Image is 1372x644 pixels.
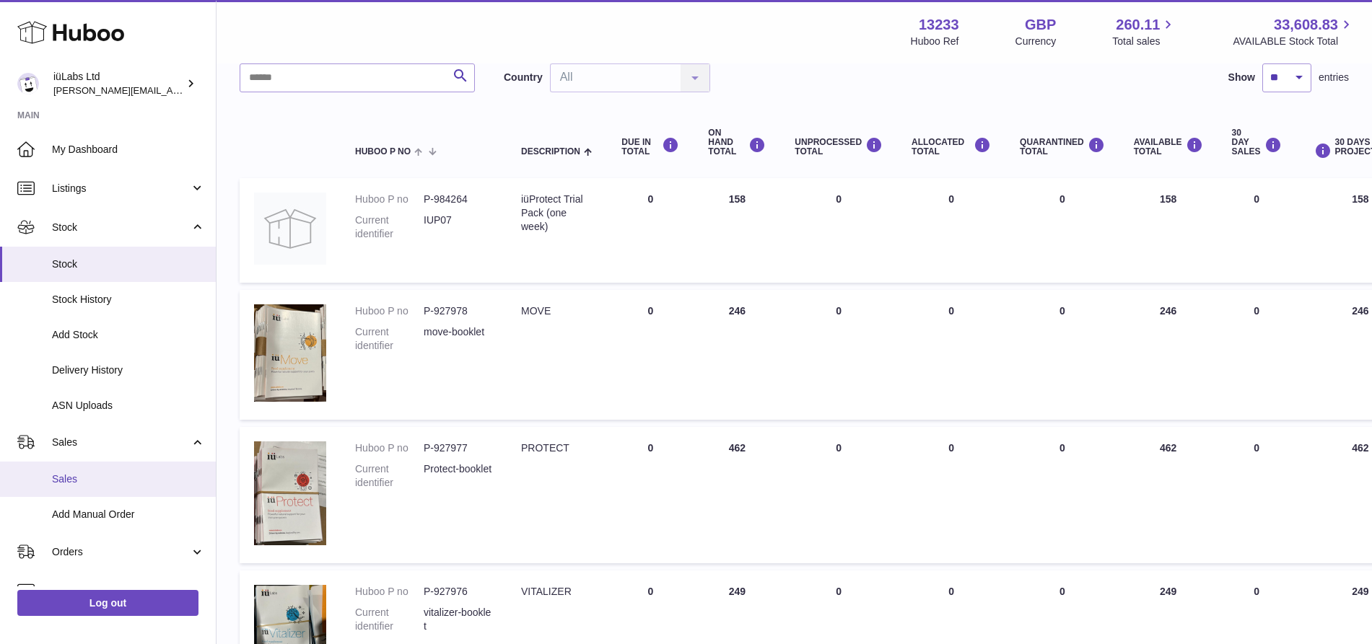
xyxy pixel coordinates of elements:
[424,325,492,353] dd: move-booklet
[708,128,766,157] div: ON HAND Total
[1116,15,1160,35] span: 260.11
[355,325,424,353] dt: Current identifier
[1025,15,1056,35] strong: GBP
[355,585,424,599] dt: Huboo P no
[795,137,883,156] div: UNPROCESSED Total
[355,213,424,241] dt: Current identifier
[521,147,580,156] span: Description
[504,71,543,84] label: Country
[1232,128,1282,157] div: 30 DAY SALES
[1059,586,1065,597] span: 0
[1218,178,1296,283] td: 0
[1112,15,1176,48] a: 260.11 Total sales
[780,178,897,283] td: 0
[521,304,593,318] div: MOVE
[52,472,205,486] span: Sales
[780,290,897,420] td: 0
[254,441,326,545] img: product image
[52,328,205,342] span: Add Stock
[694,178,780,283] td: 158
[52,399,205,413] span: ASN Uploads
[1015,35,1057,48] div: Currency
[355,193,424,206] dt: Huboo P no
[424,213,492,241] dd: IUP07
[52,257,205,271] span: Stock
[607,290,694,420] td: 0
[1319,71,1349,84] span: entries
[424,606,492,633] dd: vitalizer-booklet
[52,293,205,306] span: Stock History
[17,73,39,94] img: annunziata@iulabs.co
[1218,290,1296,420] td: 0
[1119,290,1218,420] td: 246
[424,585,492,599] dd: P-927976
[17,590,198,616] a: Log out
[52,508,205,521] span: Add Manual Order
[52,143,205,156] span: My Dashboard
[52,545,190,559] span: Orders
[52,182,190,195] span: Listings
[1020,137,1105,156] div: QUARANTINED Total
[694,427,780,563] td: 462
[1059,442,1065,454] span: 0
[780,427,897,563] td: 0
[621,137,679,156] div: DUE IN TOTAL
[424,193,492,206] dd: P-984264
[1218,427,1296,563] td: 0
[254,193,326,265] img: product image
[254,304,326,402] img: product image
[52,363,205,377] span: Delivery History
[1059,305,1065,317] span: 0
[897,427,1005,563] td: 0
[1059,193,1065,205] span: 0
[919,15,959,35] strong: 13233
[694,290,780,420] td: 246
[424,441,492,455] dd: P-927977
[1134,137,1203,156] div: AVAILABLE Total
[521,193,593,234] div: iüProtect Trial Pack (one week)
[911,35,959,48] div: Huboo Ref
[1119,178,1218,283] td: 158
[355,441,424,455] dt: Huboo P no
[355,606,424,633] dt: Current identifier
[355,147,411,156] span: Huboo P no
[1274,15,1338,35] span: 33,608.83
[52,436,190,449] span: Sales
[607,427,694,563] td: 0
[897,178,1005,283] td: 0
[355,304,424,318] dt: Huboo P no
[912,137,991,156] div: ALLOCATED Total
[1119,427,1218,563] td: 462
[424,462,492,490] dd: Protect-booklet
[607,178,694,283] td: 0
[521,441,593,455] div: PROTECT
[1228,71,1255,84] label: Show
[1233,35,1355,48] span: AVAILABLE Stock Total
[521,585,593,599] div: VITALIZER
[52,221,190,234] span: Stock
[1112,35,1176,48] span: Total sales
[53,70,183,97] div: iüLabs Ltd
[53,84,289,96] span: [PERSON_NAME][EMAIL_ADDRESS][DOMAIN_NAME]
[355,462,424,490] dt: Current identifier
[1233,15,1355,48] a: 33,608.83 AVAILABLE Stock Total
[424,304,492,318] dd: P-927978
[897,290,1005,420] td: 0
[52,584,205,598] span: Usage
